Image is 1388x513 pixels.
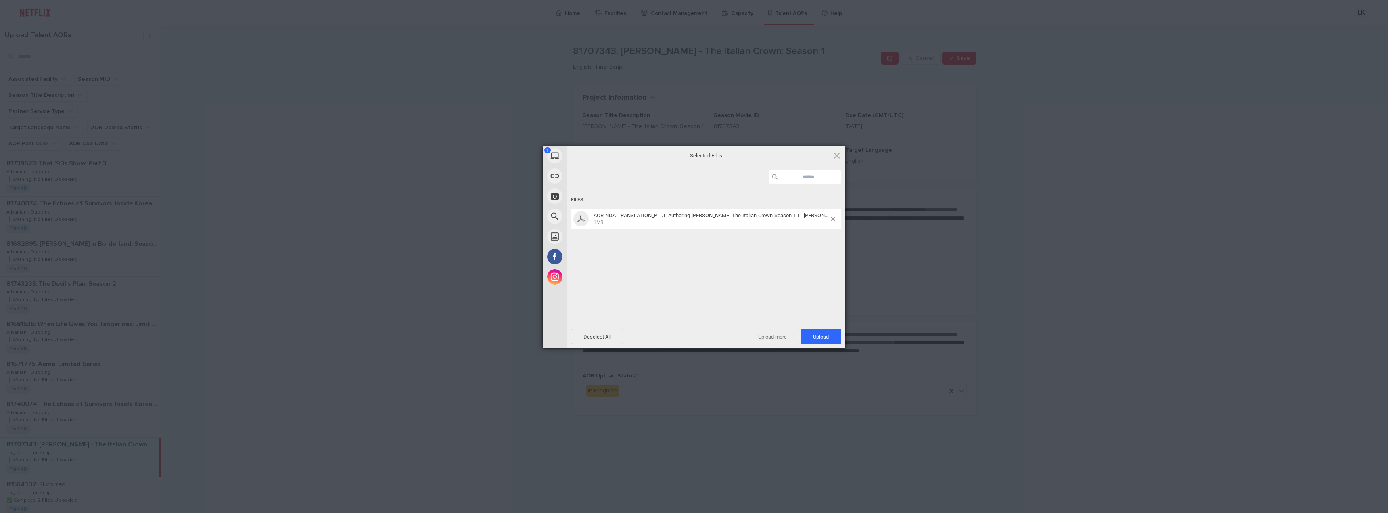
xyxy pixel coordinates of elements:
div: Facebook [543,247,640,267]
span: Click here or hit ESC to close picker [832,151,841,160]
span: 1 [544,147,551,153]
div: Link (URL) [543,166,640,186]
span: Selected Files [625,152,787,159]
div: Unsplash [543,226,640,247]
span: Upload [813,334,829,340]
span: Deselect All [571,329,623,344]
span: 1MB [594,220,603,225]
span: Upload [801,329,841,344]
div: Take Photo [543,186,640,206]
span: AOR-NDA-TRANSLATION_PLDL-Authoring-Fabrizio-Corona-The-Italian-Crown-Season-1-IT-EN_Federico-Gian... [591,212,831,226]
span: Upload more [746,329,799,344]
div: Instagram [543,267,640,287]
div: Web Search [543,206,640,226]
span: AOR-NDA-TRANSLATION_PLDL-Authoring-[PERSON_NAME]-The-Italian-Crown-Season-1-IT-[PERSON_NAME].pdf [594,212,851,218]
div: Files [571,193,841,207]
div: My Device [543,146,640,166]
